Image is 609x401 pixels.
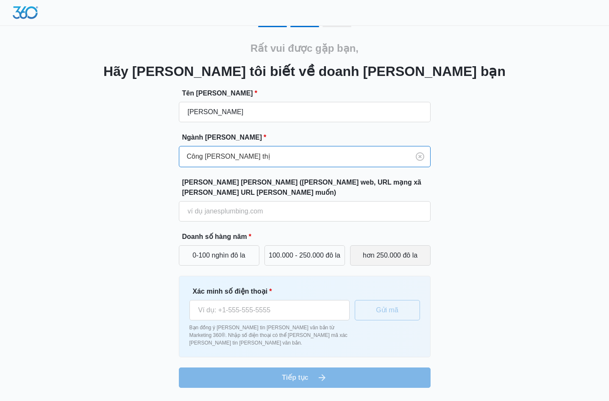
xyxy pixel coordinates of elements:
[269,252,340,259] font: 100.000 - 250.000 đô la
[189,325,348,346] font: Bạn đồng ý [PERSON_NAME] tin [PERSON_NAME] văn bản từ Marketing 360®. Nhập số điện thoại có thể [...
[189,300,350,320] input: Ví dụ: +1-555-555-5555
[182,134,262,141] font: Ngành [PERSON_NAME]
[363,252,417,259] font: hơn 250.000 đô la
[264,245,345,266] button: 100.000 - 250.000 đô la
[179,102,431,122] input: ví dụ như Jane's Plumbing
[413,150,427,163] button: Thông thoáng
[192,252,245,259] font: 0-100 nghìn đô la
[182,179,421,196] font: [PERSON_NAME] [PERSON_NAME] ([PERSON_NAME] web, URL mạng xã [PERSON_NAME] URL [PERSON_NAME] muốn)
[179,245,259,266] button: 0-100 nghìn đô la
[179,201,431,222] input: ví dụ janesplumbing.com
[193,288,268,295] font: Xác minh số điện thoại
[182,233,247,240] font: Doanh số hàng năm
[103,64,506,79] font: Hãy [PERSON_NAME] tôi biết về doanh [PERSON_NAME] bạn
[250,42,359,54] font: Rất vui được gặp bạn,
[182,90,253,97] font: Tên [PERSON_NAME]
[350,245,431,266] button: hơn 250.000 đô la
